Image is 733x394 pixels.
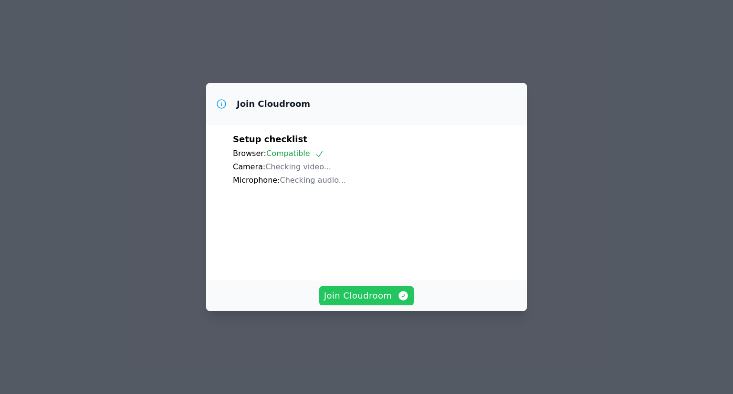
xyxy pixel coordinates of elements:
span: Microphone: [233,176,280,185]
button: Join Cloudroom [319,286,414,305]
h3: Join Cloudroom [237,98,310,110]
span: Compatible [266,149,324,158]
span: Join Cloudroom [324,289,409,302]
span: Camera: [233,162,265,171]
span: Checking audio... [280,176,346,185]
span: Browser: [233,149,266,158]
span: Checking video... [265,162,331,171]
span: Setup checklist [233,134,307,144]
